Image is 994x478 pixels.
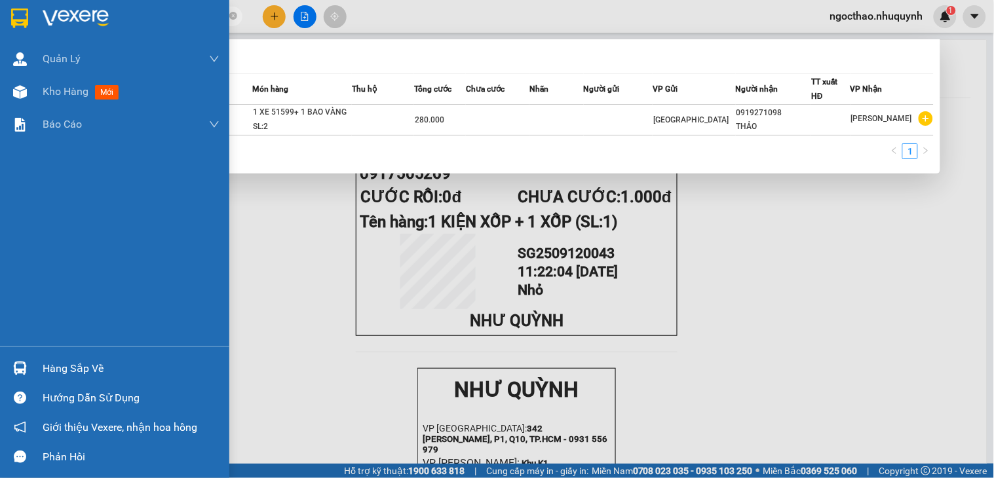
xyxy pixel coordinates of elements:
div: 0919271098 [736,106,811,120]
span: message [14,450,26,463]
span: TT xuất HĐ [811,77,837,101]
li: 1 [902,143,918,159]
span: Quản Lý [43,50,81,67]
span: Nhãn [529,84,548,94]
span: right [922,147,930,155]
span: VP Nhận [851,84,883,94]
span: down [209,119,220,130]
div: 1 XE 51599+ 1 BAO VÀNG [253,105,351,120]
span: close-circle [229,12,237,20]
button: right [918,143,934,159]
img: solution-icon [13,118,27,132]
div: SL: 2 [253,120,351,134]
a: 1 [903,144,917,158]
li: Previous Page [887,143,902,159]
span: Tổng cước [414,84,451,94]
strong: NHƯ QUỲNH [36,5,161,30]
div: Hướng dẫn sử dụng [43,388,220,408]
span: question-circle [14,392,26,404]
div: Phản hồi [43,447,220,467]
span: left [890,147,898,155]
span: Thu hộ [352,84,377,94]
span: down [209,54,220,64]
span: close-circle [229,10,237,23]
span: notification [14,421,26,433]
span: Người gửi [584,84,620,94]
span: [GEOGRAPHIC_DATA] [653,115,729,124]
p: VP [GEOGRAPHIC_DATA]: [5,47,191,79]
strong: 342 [PERSON_NAME], P1, Q10, TP.HCM - 0931 556 979 [5,49,190,79]
span: Người nhận [736,84,778,94]
img: warehouse-icon [13,361,27,375]
span: Chưa cước [466,84,505,94]
li: Next Page [918,143,934,159]
div: Hàng sắp về [43,359,220,378]
span: plus-circle [919,111,933,126]
img: warehouse-icon [13,52,27,66]
img: logo-vxr [11,9,28,28]
span: Báo cáo [43,116,82,132]
span: Món hàng [252,84,288,94]
img: warehouse-icon [13,85,27,99]
span: Giới thiệu Vexere, nhận hoa hồng [43,419,197,435]
span: 280.000 [415,115,444,124]
span: [PERSON_NAME] [851,114,912,123]
div: THẢO [736,120,811,134]
button: left [887,143,902,159]
span: mới [95,85,119,100]
span: VP [PERSON_NAME]: [5,81,102,94]
span: VP Gửi [653,84,678,94]
span: Kho hàng [43,85,88,98]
